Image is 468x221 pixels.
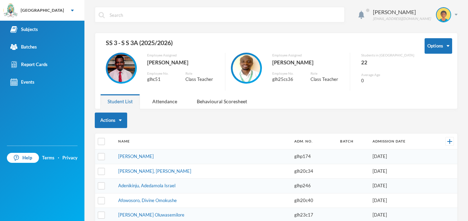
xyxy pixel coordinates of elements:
th: Admission Date [369,134,433,149]
img: + [447,139,452,144]
div: [EMAIL_ADDRESS][DOMAIN_NAME] [373,16,431,21]
div: Employee No. [147,71,175,76]
input: Search [109,7,341,23]
td: [DATE] [369,164,433,179]
td: glhp246 [291,179,336,193]
div: Behavioural Scoresheet [190,94,254,109]
th: Name [115,134,291,149]
div: Average Age [361,72,414,77]
div: 22 [361,58,414,67]
div: Report Cards [10,61,48,68]
div: Employee No. [272,71,300,76]
th: Adm. No. [291,134,336,149]
a: Help [7,153,39,163]
div: Class Teacher [185,76,220,83]
td: glh20c40 [291,193,336,208]
div: Attendance [145,94,184,109]
td: [DATE] [369,179,433,193]
img: EMPLOYEE [108,54,135,82]
div: Role [185,71,220,76]
div: Student List [100,94,140,109]
div: 0 [361,77,414,84]
div: [PERSON_NAME] [147,58,220,67]
div: · [58,155,59,161]
a: [PERSON_NAME] [118,154,154,159]
td: [DATE] [369,149,433,164]
img: search [99,12,105,18]
button: Actions [95,113,127,128]
td: [DATE] [369,193,433,208]
div: Role [311,71,345,76]
a: [PERSON_NAME], [PERSON_NAME] [118,168,191,174]
img: logo [4,4,18,18]
div: glhc51 [147,76,175,83]
img: EMPLOYEE [233,54,260,82]
a: Afowosoro, Divine Omokushe [118,198,177,203]
td: glh20c34 [291,164,336,179]
div: [PERSON_NAME] [272,58,345,67]
div: Events [10,78,34,86]
div: Class Teacher [311,76,345,83]
a: Terms [42,155,54,161]
div: Students in [GEOGRAPHIC_DATA] [361,53,414,58]
div: Batches [10,43,37,51]
a: Privacy [62,155,78,161]
div: Subjects [10,26,38,33]
a: Adenikinju, Adedamola Israel [118,183,175,188]
div: Employee Assigned [272,53,345,58]
div: glh25cs36 [272,76,300,83]
div: [GEOGRAPHIC_DATA] [21,7,64,13]
img: STUDENT [437,8,450,22]
div: [PERSON_NAME] [373,8,431,16]
button: Options [425,38,452,54]
th: Batch [337,134,369,149]
td: glhp174 [291,149,336,164]
div: Employee Assigned [147,53,220,58]
div: SS 3 - S S 3A (2025/2026) [100,38,414,53]
a: [PERSON_NAME] Oluwasemilore [118,212,184,218]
